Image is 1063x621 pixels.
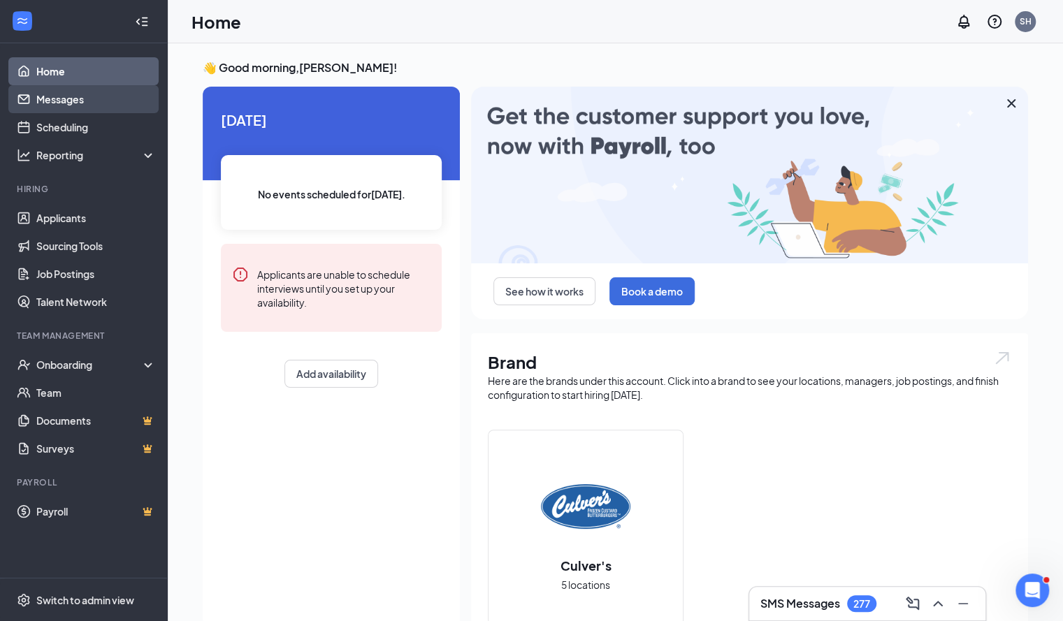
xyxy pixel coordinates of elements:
img: open.6027fd2a22e1237b5b06.svg [993,350,1011,366]
svg: Collapse [135,15,149,29]
a: SurveysCrown [36,434,156,462]
iframe: Intercom live chat [1015,573,1049,607]
button: ComposeMessage [902,592,924,615]
h3: 👋 Good morning, [PERSON_NAME] ! [203,60,1028,75]
button: Add availability [284,360,378,388]
a: Applicants [36,204,156,232]
a: Team [36,379,156,407]
img: payroll-large.gif [471,87,1028,263]
svg: Error [232,266,249,283]
img: Culver's [541,462,630,551]
svg: Minimize [955,595,971,612]
span: [DATE] [221,109,442,131]
h2: Culver's [547,557,625,574]
div: 277 [853,598,870,610]
svg: UserCheck [17,358,31,372]
span: 5 locations [561,577,610,592]
div: Payroll [17,476,153,488]
svg: QuestionInfo [986,13,1003,30]
h1: Home [191,10,241,34]
a: Job Postings [36,260,156,288]
svg: ChevronUp [930,595,946,612]
svg: WorkstreamLogo [15,14,29,28]
a: PayrollCrown [36,497,156,525]
div: Onboarding [36,358,144,372]
a: Scheduling [36,113,156,141]
a: Home [36,57,156,85]
svg: ComposeMessage [904,595,921,612]
h3: SMS Messages [760,596,840,611]
button: Book a demo [609,277,695,305]
div: Applicants are unable to schedule interviews until you set up your availability. [257,266,431,309]
div: Team Management [17,330,153,342]
div: Switch to admin view [36,593,134,607]
a: Sourcing Tools [36,232,156,260]
div: Hiring [17,183,153,195]
a: DocumentsCrown [36,407,156,434]
button: Minimize [952,592,974,615]
a: Talent Network [36,288,156,316]
button: See how it works [493,277,595,305]
svg: Settings [17,593,31,607]
svg: Cross [1003,95,1020,112]
a: Messages [36,85,156,113]
span: No events scheduled for [DATE] . [258,187,405,202]
div: SH [1020,15,1032,27]
div: Here are the brands under this account. Click into a brand to see your locations, managers, job p... [488,374,1011,402]
h1: Brand [488,350,1011,374]
svg: Notifications [955,13,972,30]
div: Reporting [36,148,157,162]
button: ChevronUp [927,592,949,615]
svg: Analysis [17,148,31,162]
